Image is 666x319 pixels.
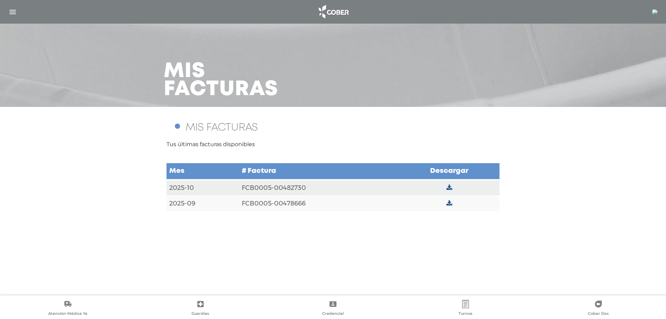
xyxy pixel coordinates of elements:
td: 2025-09 [166,196,239,211]
td: # Factura [239,163,399,180]
td: 2025-10 [166,180,239,196]
a: Cober Doc [532,300,665,318]
a: Atención Médica Ya [1,300,134,318]
span: Guardias [191,311,209,317]
a: Credencial [267,300,399,318]
p: Tus últimas facturas disponibles [166,140,499,149]
td: FCB0005-00482730 [239,180,399,196]
span: MIS FACTURAS [186,123,258,132]
img: Cober_menu-lines-white.svg [8,8,17,16]
a: Turnos [399,300,532,318]
h3: Mis facturas [164,62,278,99]
td: Mes [166,163,239,180]
span: Atención Médica Ya [48,311,87,317]
span: Turnos [459,311,472,317]
span: Credencial [322,311,344,317]
img: 17482 [652,9,658,15]
td: FCB0005-00478666 [239,196,399,211]
img: logo_cober_home-white.png [315,3,351,20]
a: Guardias [134,300,266,318]
td: Descargar [399,163,499,180]
span: Cober Doc [588,311,609,317]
